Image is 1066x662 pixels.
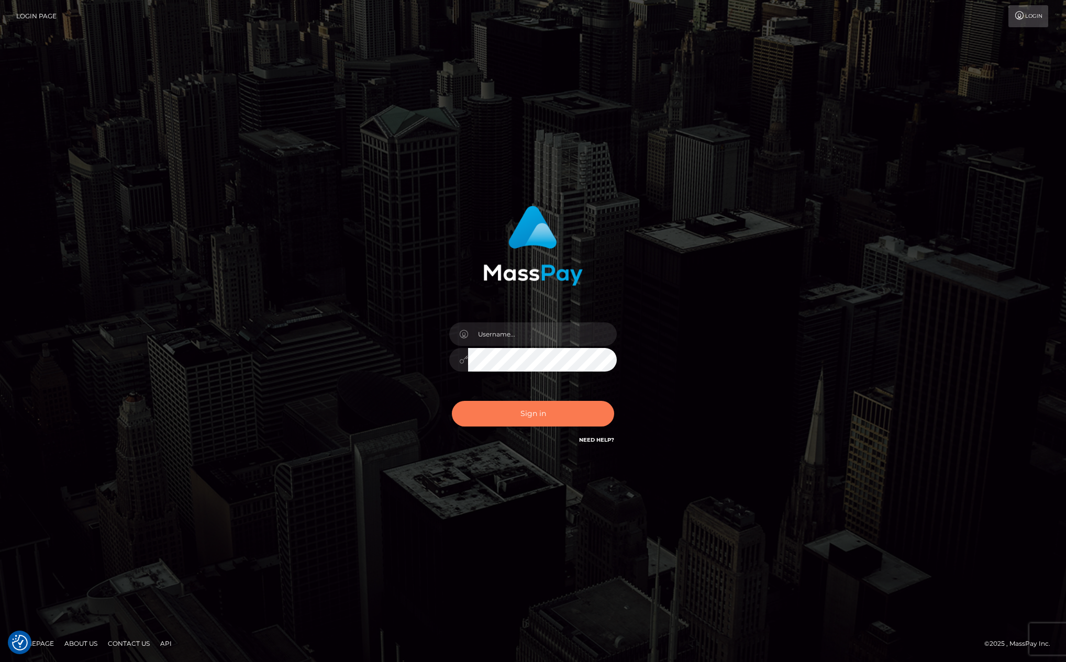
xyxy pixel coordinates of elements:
button: Sign in [452,401,614,427]
div: © 2025 , MassPay Inc. [984,638,1058,649]
input: Username... [468,322,617,346]
a: Need Help? [579,436,614,443]
a: About Us [60,635,102,652]
a: Login [1008,5,1048,27]
a: Homepage [12,635,58,652]
a: API [156,635,176,652]
img: Revisit consent button [12,635,28,650]
a: Login Page [16,5,57,27]
button: Consent Preferences [12,635,28,650]
img: MassPay Login [483,206,583,286]
a: Contact Us [104,635,154,652]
